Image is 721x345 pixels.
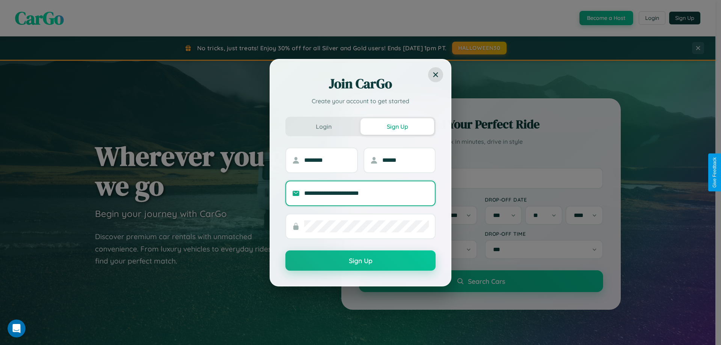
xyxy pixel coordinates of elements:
div: Give Feedback [712,157,717,188]
button: Login [287,118,360,135]
h2: Join CarGo [285,75,436,93]
button: Sign Up [285,250,436,271]
p: Create your account to get started [285,96,436,105]
button: Sign Up [360,118,434,135]
iframe: Intercom live chat [8,319,26,337]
